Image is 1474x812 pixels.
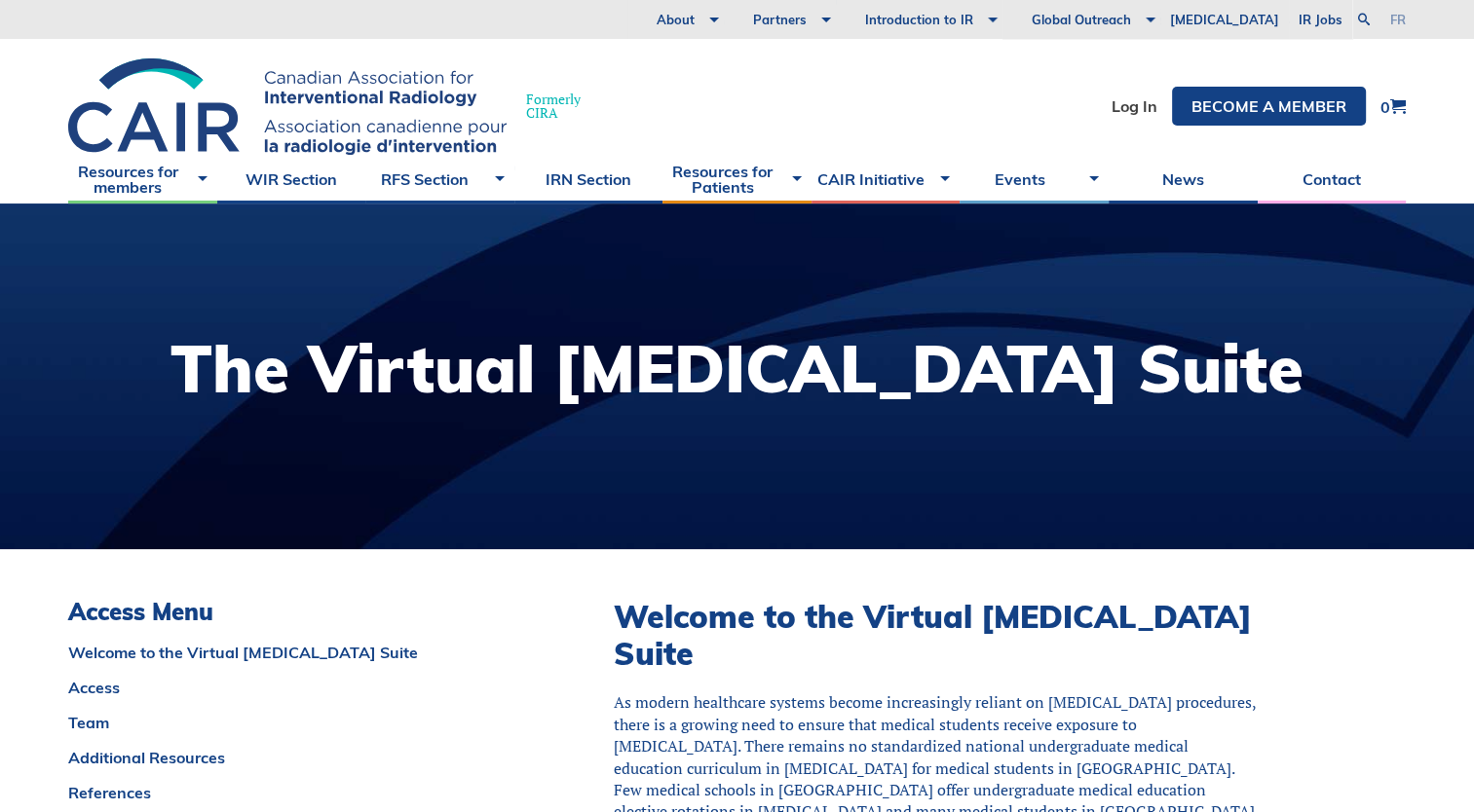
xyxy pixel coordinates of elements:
[217,155,366,203] a: WIR Section
[1172,87,1366,126] a: Become a member
[1390,14,1406,26] a: fr
[662,155,812,203] a: Resources for Patients
[68,750,516,765] a: Additional Resources
[365,155,514,203] a: RFS Section
[68,58,507,155] img: CIRA
[1112,98,1157,114] a: Log In
[526,92,581,120] span: Formerly CIRA
[1258,155,1407,203] a: Contact
[170,336,1304,401] h1: The Virtual [MEDICAL_DATA] Suite
[68,645,516,660] a: Welcome to the Virtual [MEDICAL_DATA] Suite
[68,785,516,800] a: References
[812,155,961,203] a: CAIR Initiative
[960,155,1109,203] a: Events
[68,58,600,155] a: FormerlyCIRA
[68,598,516,626] h3: Access Menu
[68,680,516,695] a: Access
[514,155,663,203] a: IRN Section
[1109,155,1258,203] a: News
[68,715,516,730] a: Team
[1380,98,1406,115] a: 0
[68,155,217,203] a: Resources for members
[614,597,1252,673] span: Welcome to the Virtual [MEDICAL_DATA] Suite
